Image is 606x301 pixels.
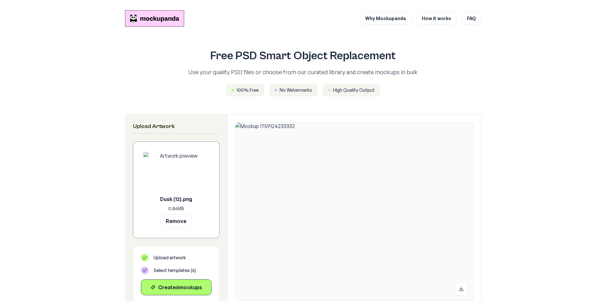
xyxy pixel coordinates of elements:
[280,87,312,93] span: No Watermarks
[237,87,259,93] span: 100% Free
[161,50,446,62] h1: Free PSD Smart Object Replacement
[125,10,184,27] img: Mockupanda
[333,87,375,93] span: High Quality Output
[455,282,468,296] button: Download mockup
[235,122,473,301] img: Mockup 1759124233332
[416,12,456,25] a: How it works
[462,12,481,25] a: FAQ
[143,205,209,212] p: 0.86 MB
[146,283,206,291] div: Create 6 mockup s
[154,254,186,261] span: Upload artwork
[143,152,209,193] img: Artwork preview
[125,10,184,27] a: Mockupanda home
[141,279,212,295] button: Create6mockups
[161,68,446,76] p: Use your quality PSD files or choose from our curated library and create mockups in bulk
[143,195,209,203] p: Dusk (12).png
[160,214,192,228] button: Remove
[133,122,219,131] h2: Upload Artwork
[360,12,411,25] a: Why Mockupanda
[154,267,196,274] span: Select templates ( 6 )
